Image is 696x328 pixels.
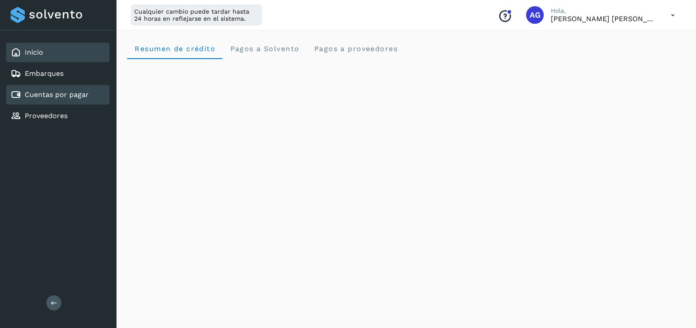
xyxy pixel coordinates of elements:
[551,7,657,15] p: Hola,
[551,15,657,23] p: Abigail Gonzalez Leon
[134,45,215,53] span: Resumen de crédito
[6,85,109,104] div: Cuentas por pagar
[229,45,299,53] span: Pagos a Solvento
[25,112,68,120] a: Proveedores
[131,4,262,26] div: Cualquier cambio puede tardar hasta 24 horas en reflejarse en el sistema.
[6,64,109,83] div: Embarques
[313,45,398,53] span: Pagos a proveedores
[6,43,109,62] div: Inicio
[6,106,109,126] div: Proveedores
[25,48,43,56] a: Inicio
[25,90,89,99] a: Cuentas por pagar
[25,69,64,78] a: Embarques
